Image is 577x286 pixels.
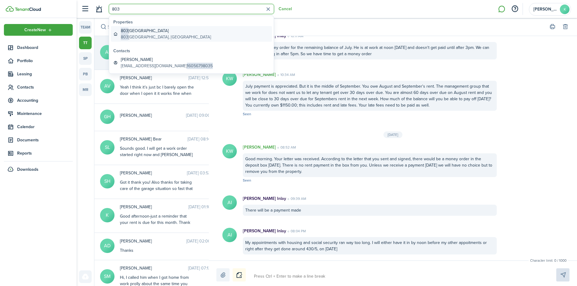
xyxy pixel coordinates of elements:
[188,136,218,142] time: [DATE] 08:14 AM
[233,268,246,281] button: Notice
[121,34,128,40] span: 803
[186,238,218,244] time: [DATE] 02:00 PM
[276,145,296,150] time: 08:52 AM
[15,8,41,11] img: TenantCloud
[99,23,108,31] button: Search
[222,228,237,242] avatar-text: AI
[17,166,38,173] span: Downloads
[121,28,128,34] span: 803
[120,84,195,103] div: Yeah I think it’s just bc I barely open the door when I open it it works fine when you open it al...
[286,196,306,201] time: 09:39 AM
[276,72,295,77] time: 10:34 AM
[120,247,195,254] div: Thanks
[243,178,251,183] span: Seen
[533,7,557,11] span: Kathy
[222,144,237,158] avatar-text: KW
[121,63,213,69] global-search-item-description: [EMAIL_ADDRESS][DOMAIN_NAME]
[188,265,218,271] time: [DATE] 07:13 PM
[561,23,569,31] button: Delete
[243,81,497,111] div: July payment is appreciated. But it is the middle of September. You owe August and September's re...
[24,28,46,32] span: Create New
[243,111,251,117] span: Seen
[17,97,73,104] span: Accounting
[100,79,114,93] avatar-text: AV
[243,195,286,202] p: [PERSON_NAME] Inlay
[4,147,73,159] a: Reports
[113,48,272,54] global-search-list-title: Contacts
[187,170,218,176] time: [DATE] 03:53 PM
[186,112,218,119] time: [DATE] 09:00 AM
[109,4,274,14] input: Search for anything...
[120,238,186,244] span: Amanda Dunlap
[79,68,92,80] a: pb
[529,258,568,263] small: Character limit: 0 / 1000
[560,5,569,14] avatar-text: K
[94,18,222,36] input: search
[120,112,186,119] span: Gwenevere Hudson
[120,136,188,142] span: Shayla Little Bear
[120,213,195,232] div: Good afternoon-just a reminder that your rent is due for this month. Thank you
[79,21,92,34] a: team
[222,71,237,86] avatar-text: KW
[243,153,497,177] div: Good morning. Your letter was received. According to the letter that you sent and signed, there w...
[100,140,114,155] avatar-text: SL
[121,28,211,34] global-search-item-title: [GEOGRAPHIC_DATA]
[17,124,73,130] span: Calendar
[100,45,114,59] avatar-text: AI
[286,33,304,39] time: 10:11 AM
[187,63,213,69] span: 16056798035
[79,83,92,96] a: mr
[243,42,497,59] div: We gave a money order for the remaining balance of July. He is at work at noon [DATE] and doesn't...
[243,237,497,254] div: My appointments with housing and social security ran way too long. I will either have it in by no...
[111,55,272,71] a: [PERSON_NAME][EMAIL_ADDRESS][DOMAIN_NAME]16056798035
[120,179,195,198] div: Got it thank you! Also thanks for taking care of the garage situation so fast that was really hel...
[79,3,91,15] button: Open sidebar
[79,37,92,49] a: tt
[120,265,188,271] span: Susan Malone
[286,228,306,234] time: 08:04 PM
[79,52,92,65] a: sp
[4,42,73,53] a: Dashboard
[17,44,73,51] span: Dashboard
[121,56,213,63] global-search-item-title: [PERSON_NAME]
[188,204,218,210] time: [DATE] 01:10 PM
[17,110,73,117] span: Maintenance
[100,239,114,253] avatar-text: AD
[264,5,273,14] button: Clear search
[120,145,195,177] div: Sounds good. I will get a work order started right now and [PERSON_NAME] will call you to take a ...
[113,19,272,25] global-search-list-title: Properties
[4,24,73,36] button: Open menu
[121,34,211,40] global-search-item-description: [GEOGRAPHIC_DATA], [GEOGRAPHIC_DATA]
[17,58,73,64] span: Portfolio
[111,26,272,42] a: 803[GEOGRAPHIC_DATA]803[GEOGRAPHIC_DATA], [GEOGRAPHIC_DATA]
[120,170,187,176] span: Sham Hamid
[279,7,292,11] button: Cancel
[93,2,105,17] a: Notifications
[548,23,557,31] button: Print
[100,110,114,124] avatar-text: GH
[100,174,114,188] avatar-text: SH
[17,150,73,156] span: Reports
[243,228,286,234] p: [PERSON_NAME] Inlay
[510,4,520,14] button: Open resource center
[222,195,237,210] avatar-text: AI
[243,205,497,216] div: There will be a payment made
[383,131,402,138] div: [DATE]
[120,75,188,81] span: Alex Volkers
[6,6,14,12] img: TenantCloud
[188,75,218,81] time: [DATE] 12:57 PM
[100,269,114,284] avatar-text: SM
[17,137,73,143] span: Documents
[243,144,276,150] p: [PERSON_NAME]
[100,208,114,222] avatar-text: K
[120,204,188,210] span: Kandyce Thooft
[17,71,73,77] span: Leasing
[17,84,73,90] span: Contacts
[243,71,276,78] p: [PERSON_NAME]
